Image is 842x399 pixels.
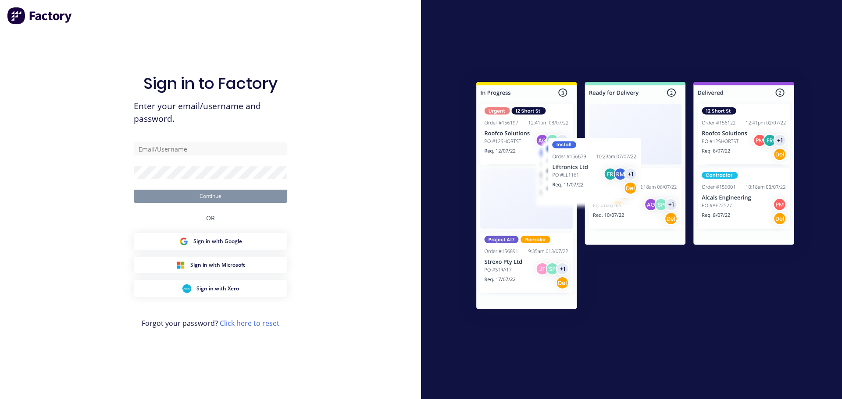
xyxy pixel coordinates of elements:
[7,7,73,25] img: Factory
[206,203,215,233] div: OR
[179,237,188,246] img: Google Sign in
[196,285,239,293] span: Sign in with Xero
[193,237,242,245] span: Sign in with Google
[182,284,191,293] img: Xero Sign in
[176,261,185,269] img: Microsoft Sign in
[134,190,287,203] button: Continue
[142,318,279,328] span: Forgot your password?
[190,261,245,269] span: Sign in with Microsoft
[134,233,287,250] button: Google Sign inSign in with Google
[220,318,279,328] a: Click here to reset
[143,74,278,93] h1: Sign in to Factory
[134,142,287,155] input: Email/Username
[134,100,287,125] span: Enter your email/username and password.
[134,257,287,273] button: Microsoft Sign inSign in with Microsoft
[134,280,287,297] button: Xero Sign inSign in with Xero
[457,64,813,330] img: Sign in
